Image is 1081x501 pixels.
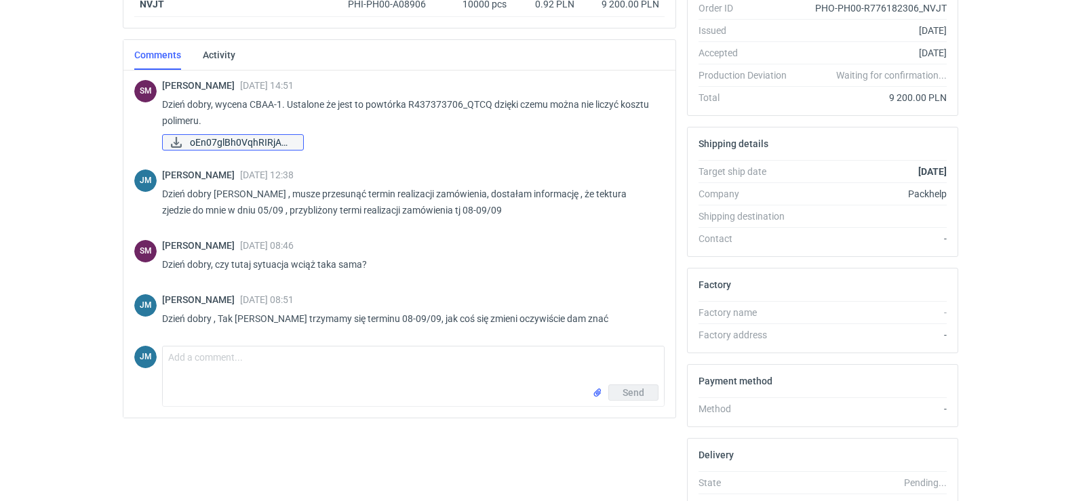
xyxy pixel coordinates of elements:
[699,279,731,290] h2: Factory
[134,346,157,368] figcaption: JM
[162,186,654,218] p: Dzień dobry [PERSON_NAME] , musze przesunąć termin realizacji zamówienia, dostałam informację , ż...
[699,402,798,416] div: Method
[699,91,798,104] div: Total
[798,1,947,15] div: PHO-PH00-R776182306_NVJT
[240,240,294,251] span: [DATE] 08:46
[699,232,798,245] div: Contact
[134,240,157,262] figcaption: SM
[134,294,157,317] figcaption: JM
[798,306,947,319] div: -
[162,134,304,151] a: oEn07glBh0VqhRIRjAuI...
[699,1,798,15] div: Order ID
[699,187,798,201] div: Company
[798,91,947,104] div: 9 200.00 PLN
[134,169,157,192] figcaption: JM
[240,294,294,305] span: [DATE] 08:51
[162,310,654,327] p: Dzień dobry , Tak [PERSON_NAME] trzymamy się terminu 08-09/09, jak coś się zmieni oczywiście dam ...
[162,169,240,180] span: [PERSON_NAME]
[240,80,294,91] span: [DATE] 14:51
[699,165,798,178] div: Target ship date
[798,232,947,245] div: -
[134,169,157,192] div: Joanna Myślak
[162,256,654,273] p: Dzień dobry, czy tutaj sytuacja wciąż taka sama?
[134,240,157,262] div: Sebastian Markut
[699,68,798,82] div: Production Deviation
[134,294,157,317] div: Joanna Myślak
[699,328,798,342] div: Factory address
[699,138,768,149] h2: Shipping details
[699,46,798,60] div: Accepted
[699,449,734,460] h2: Delivery
[203,40,235,70] a: Activity
[699,24,798,37] div: Issued
[134,40,181,70] a: Comments
[162,240,240,251] span: [PERSON_NAME]
[162,96,654,129] p: Dzień dobry, wycena CBAA-1. Ustalone że jest to powtórka R437373706_QTCQ dzięki czemu można nie l...
[904,477,947,488] em: Pending...
[134,80,157,102] div: Sebastian Markut
[162,134,298,151] div: oEn07glBh0VqhRIRjAuIGafkiM9tu9o3mj0a50Rk (1).docx
[240,169,294,180] span: [DATE] 12:38
[699,476,798,489] div: State
[918,166,947,177] strong: [DATE]
[798,402,947,416] div: -
[836,68,947,82] em: Waiting for confirmation...
[623,388,644,397] span: Send
[699,209,798,223] div: Shipping destination
[608,384,659,401] button: Send
[798,328,947,342] div: -
[699,376,772,386] h2: Payment method
[134,80,157,102] figcaption: SM
[699,306,798,319] div: Factory name
[798,46,947,60] div: [DATE]
[190,135,292,150] span: oEn07glBh0VqhRIRjAuI...
[134,346,157,368] div: Joanna Myślak
[162,80,240,91] span: [PERSON_NAME]
[798,187,947,201] div: Packhelp
[162,294,240,305] span: [PERSON_NAME]
[798,24,947,37] div: [DATE]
